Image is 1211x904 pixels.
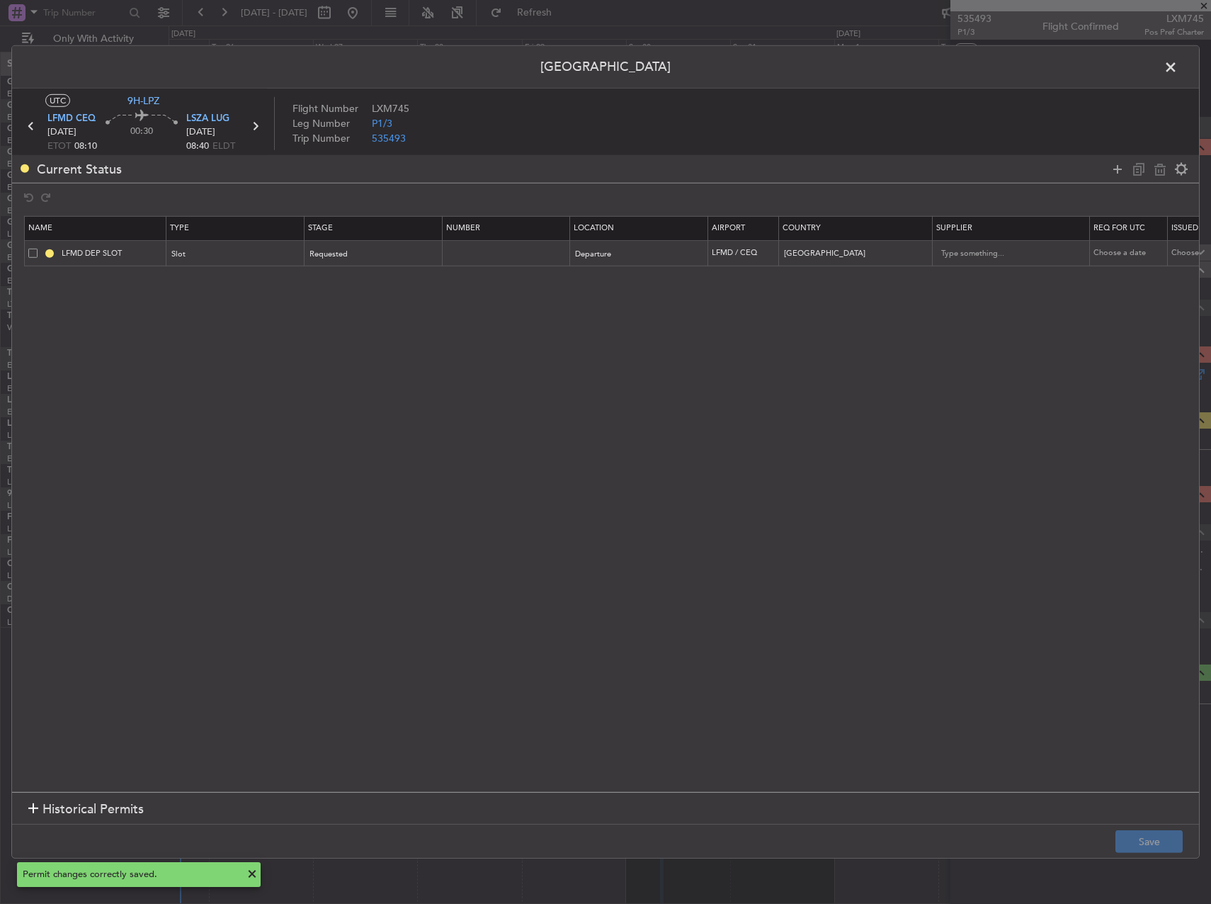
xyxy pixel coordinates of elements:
div: Choose a date [1093,247,1167,259]
header: [GEOGRAPHIC_DATA] [12,46,1199,89]
span: Supplier [936,222,972,233]
input: Type something... [941,243,1069,264]
span: Req For Utc [1093,222,1145,233]
div: Permit changes correctly saved. [23,868,239,882]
